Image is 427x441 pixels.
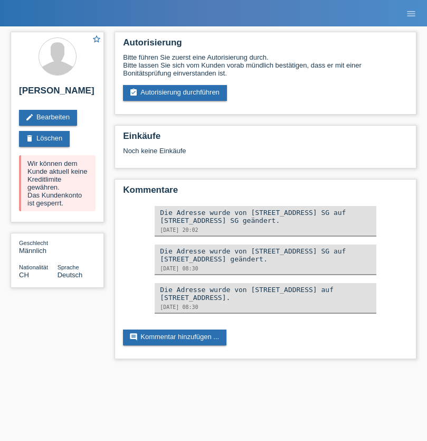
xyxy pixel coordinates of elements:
[160,227,371,233] div: [DATE] 20:02
[19,131,70,147] a: deleteLöschen
[25,134,34,143] i: delete
[123,85,227,101] a: assignment_turned_inAutorisierung durchführen
[19,239,58,255] div: Männlich
[123,53,408,77] div: Bitte führen Sie zuerst eine Autorisierung durch. Bitte lassen Sie sich vom Kunden vorab mündlich...
[19,86,96,101] h2: [PERSON_NAME]
[19,240,48,246] span: Geschlecht
[92,34,101,44] i: star_border
[123,330,226,345] a: commentKommentar hinzufügen ...
[123,131,408,147] h2: Einkäufe
[129,88,138,97] i: assignment_turned_in
[123,185,408,201] h2: Kommentare
[160,209,371,224] div: Die Adresse wurde von [STREET_ADDRESS] SG auf [STREET_ADDRESS] SG geändert.
[19,264,48,270] span: Nationalität
[58,264,79,270] span: Sprache
[160,304,371,310] div: [DATE] 08:30
[160,247,371,263] div: Die Adresse wurde von [STREET_ADDRESS] SG auf [STREET_ADDRESS] geändert.
[401,10,422,16] a: menu
[123,147,408,163] div: Noch keine Einkäufe
[129,333,138,341] i: comment
[406,8,416,19] i: menu
[19,110,77,126] a: editBearbeiten
[25,113,34,121] i: edit
[160,266,371,271] div: [DATE] 08:30
[160,286,371,302] div: Die Adresse wurde von [STREET_ADDRESS] auf [STREET_ADDRESS].
[19,155,96,211] div: Wir können dem Kunde aktuell keine Kreditlimite gewähren. Das Kundenkonto ist gesperrt.
[123,37,408,53] h2: Autorisierung
[58,271,83,279] span: Deutsch
[92,34,101,45] a: star_border
[19,271,29,279] span: Schweiz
